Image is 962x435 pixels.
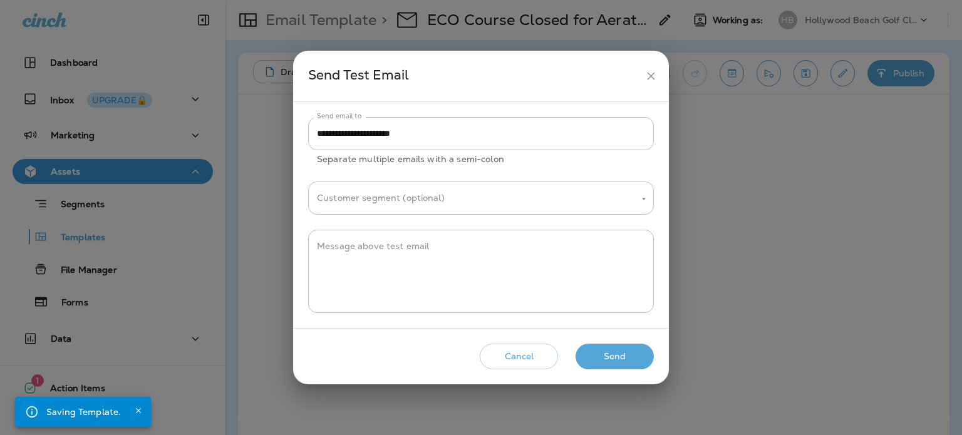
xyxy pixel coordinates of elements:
[308,64,639,88] div: Send Test Email
[480,344,558,369] button: Cancel
[639,64,663,88] button: close
[317,111,361,121] label: Send email to
[131,403,146,418] button: Close
[638,193,649,205] button: Open
[46,401,121,423] div: Saving Template.
[317,152,645,166] p: Separate multiple emails with a semi-colon
[576,344,654,369] button: Send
